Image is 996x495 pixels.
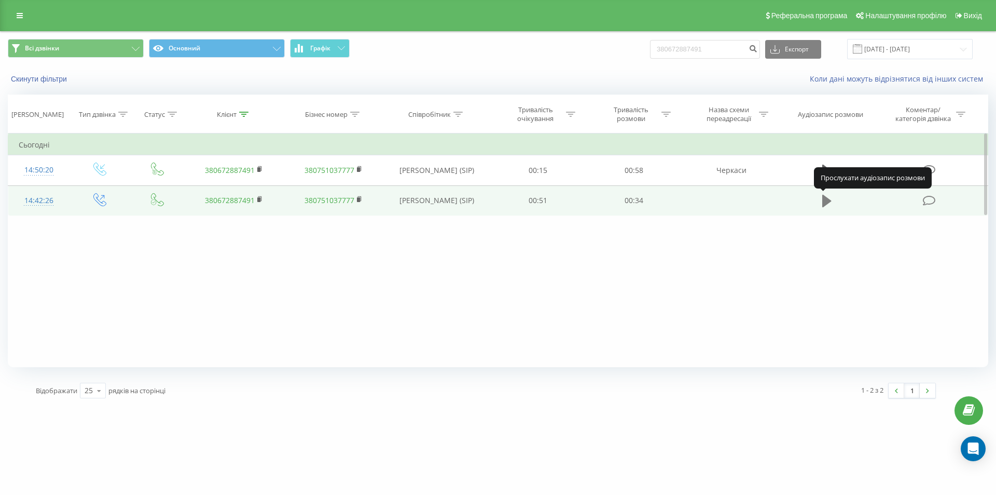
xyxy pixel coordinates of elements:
button: Скинути фільтри [8,74,72,84]
div: 14:50:20 [19,160,59,180]
div: Статус [144,110,165,119]
div: 1 - 2 з 2 [861,385,883,395]
td: [PERSON_NAME] (SIP) [383,155,490,185]
div: Коментар/категорія дзвінка [893,105,953,123]
div: Аудіозапис розмови [798,110,863,119]
div: 14:42:26 [19,191,59,211]
span: Всі дзвінки [25,44,59,52]
a: Коли дані можуть відрізнятися вiд інших систем [810,74,988,84]
a: 380672887491 [205,165,255,175]
span: Реферальна програма [771,11,848,20]
span: Налаштування профілю [865,11,946,20]
div: Назва схеми переадресації [701,105,756,123]
span: Відображати [36,386,77,395]
button: Експорт [765,40,821,59]
div: Тип дзвінка [79,110,116,119]
div: [PERSON_NAME] [11,110,64,119]
a: 380672887491 [205,195,255,205]
td: [PERSON_NAME] (SIP) [383,185,490,216]
div: Прослухати аудіозапис розмови [814,167,932,188]
td: 00:34 [586,185,681,216]
button: Графік [290,39,350,58]
button: Основний [149,39,285,58]
div: Співробітник [408,110,451,119]
button: Всі дзвінки [8,39,144,58]
td: 00:58 [586,155,681,185]
td: Сьогодні [8,135,988,155]
td: 00:51 [490,185,586,216]
td: Черкаси [682,155,781,185]
input: Пошук за номером [650,40,760,59]
a: 380751037777 [305,165,354,175]
div: Тривалість очікування [508,105,563,123]
a: 1 [904,383,920,398]
div: Бізнес номер [305,110,348,119]
span: Вихід [964,11,982,20]
a: 380751037777 [305,195,354,205]
div: Клієнт [217,110,237,119]
div: 25 [85,385,93,396]
span: рядків на сторінці [108,386,165,395]
div: Тривалість розмови [603,105,659,123]
td: 00:15 [490,155,586,185]
span: Графік [310,45,330,52]
div: Open Intercom Messenger [961,436,986,461]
